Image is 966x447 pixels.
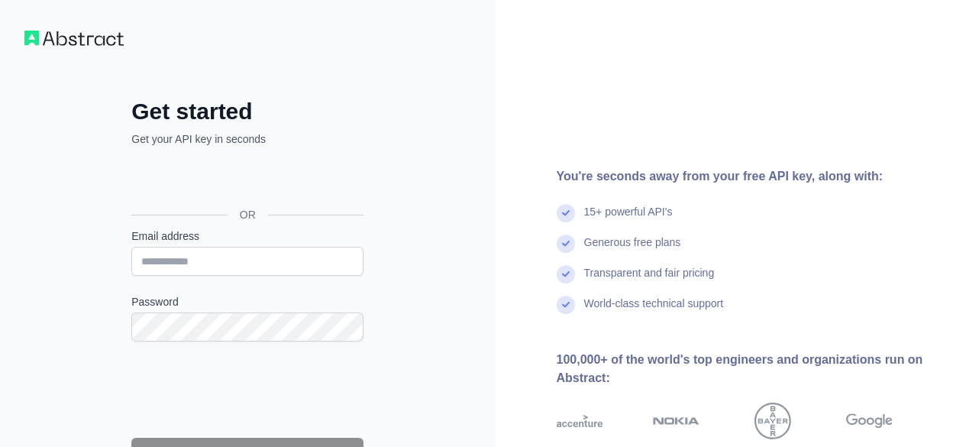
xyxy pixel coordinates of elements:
div: Generous free plans [584,235,681,265]
div: Transparent and fair pricing [584,265,715,296]
div: 100,000+ of the world's top engineers and organizations run on Abstract: [557,351,942,387]
img: check mark [557,204,575,222]
div: 15+ powerful API's [584,204,673,235]
label: Password [131,294,363,309]
img: check mark [557,235,575,253]
h2: Get started [131,98,363,125]
img: accenture [557,403,603,439]
iframe: reCAPTCHA [131,360,363,419]
div: World-class technical support [584,296,724,326]
p: Get your API key in seconds [131,131,363,147]
img: Workflow [24,31,124,46]
span: OR [228,207,268,222]
img: nokia [653,403,699,439]
iframe: Sign in with Google Button [124,164,368,197]
img: check mark [557,296,575,314]
img: bayer [754,403,791,439]
img: check mark [557,265,575,283]
label: Email address [131,228,363,244]
div: You're seconds away from your free API key, along with: [557,167,942,186]
img: google [846,403,893,439]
